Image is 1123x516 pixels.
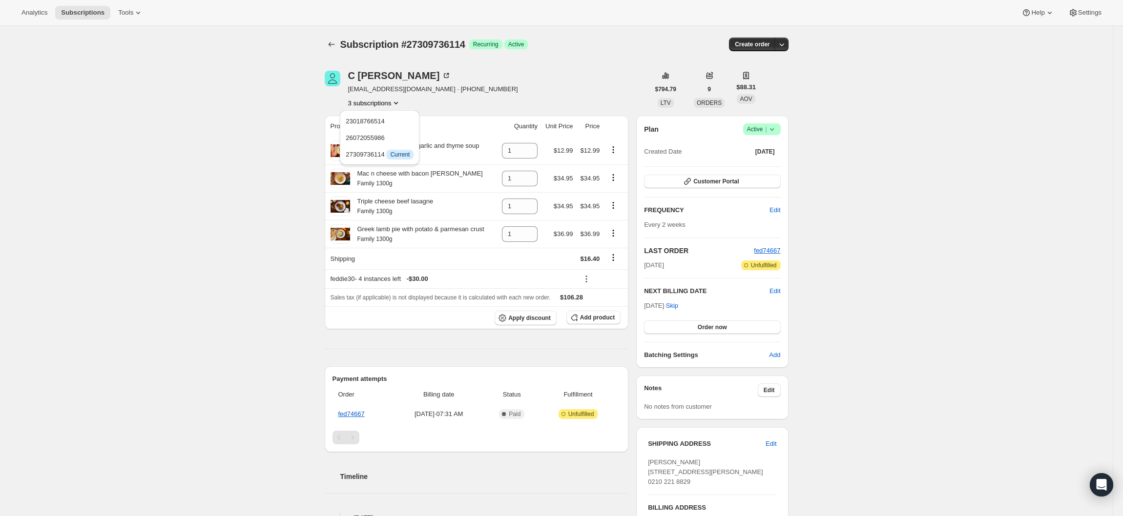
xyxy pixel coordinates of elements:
span: $794.79 [655,85,676,93]
span: $34.95 [554,175,573,182]
span: [DATE] · [644,302,678,309]
span: Unfulfilled [568,410,594,418]
button: Subscriptions [55,6,110,20]
a: fed74667 [338,410,365,417]
button: Product actions [605,228,621,238]
span: Settings [1078,9,1102,17]
span: LTV [661,99,671,106]
small: Family 1300g [357,236,393,242]
button: [DATE] [749,145,781,159]
nav: Pagination [333,431,621,444]
span: Add product [580,314,615,321]
span: Paid [509,410,520,418]
button: Edit [764,202,786,218]
th: Price [576,116,603,137]
span: No notes from customer [644,403,712,410]
span: Unfulfilled [751,261,777,269]
h2: Payment attempts [333,374,621,384]
button: 9 [702,82,717,96]
span: 23018766514 [346,118,385,125]
span: [DATE] · 07:31 AM [395,409,482,419]
h3: BILLING ADDRESS [648,503,776,513]
span: [DATE] [644,260,664,270]
button: fed74667 [754,246,780,256]
span: $12.99 [554,147,573,154]
th: Order [333,384,393,405]
button: Edit [758,383,781,397]
span: $16.40 [580,255,600,262]
button: Edit [769,286,780,296]
button: Add product [566,311,621,324]
th: Quantity [497,116,541,137]
h6: Batching Settings [644,350,769,360]
div: Open Intercom Messenger [1090,473,1113,496]
h3: Notes [644,383,758,397]
span: Every 2 weeks [644,221,686,228]
span: Status [488,390,536,399]
span: Tools [118,9,133,17]
span: [PERSON_NAME] [STREET_ADDRESS][PERSON_NAME] 0210 221 8829 [648,458,763,485]
div: C [PERSON_NAME] [348,71,452,80]
th: Product [325,116,497,137]
button: $794.79 [649,82,682,96]
button: Create order [729,38,775,51]
span: Skip [666,301,678,311]
span: Edit [766,439,776,449]
small: Family 1300g [357,180,393,187]
a: fed74667 [754,247,780,254]
h2: FREQUENCY [644,205,769,215]
span: Fulfillment [541,390,615,399]
span: Add [769,350,780,360]
span: Created Date [644,147,682,157]
button: Customer Portal [644,175,780,188]
button: 23018766514 [343,113,416,129]
span: | [765,125,767,133]
small: Family 1300g [357,208,393,215]
span: $34.95 [580,175,600,182]
span: 9 [707,85,711,93]
span: Create order [735,40,769,48]
span: Customer Portal [693,178,739,185]
span: Edit [769,205,780,215]
span: ORDERS [697,99,722,106]
button: Add [763,347,786,363]
span: Active [508,40,524,48]
span: $34.95 [554,202,573,210]
span: $36.99 [580,230,600,238]
span: $36.99 [554,230,573,238]
span: Active [747,124,777,134]
div: Greek lamb pie with potato & parmesan crust [350,224,484,244]
span: - $30.00 [407,274,428,284]
span: C Campbell [325,71,340,86]
button: Tools [112,6,149,20]
h3: SHIPPING ADDRESS [648,439,766,449]
button: Help [1016,6,1060,20]
h2: Plan [644,124,659,134]
th: Unit Price [541,116,576,137]
span: [EMAIL_ADDRESS][DOMAIN_NAME] · [PHONE_NUMBER] [348,84,518,94]
button: Edit [760,436,782,452]
span: Billing date [395,390,482,399]
span: Subscriptions [61,9,104,17]
button: Product actions [605,144,621,155]
span: 26072055986 [346,134,385,141]
span: Current [390,151,410,159]
div: feddie30 - 4 instances left [331,274,573,284]
button: Product actions [348,98,401,108]
span: Recurring [473,40,499,48]
button: Apply discount [495,311,557,325]
th: Shipping [325,248,497,269]
span: $34.95 [580,202,600,210]
button: Product actions [605,172,621,183]
span: Help [1031,9,1044,17]
span: AOV [740,96,752,102]
button: Product actions [605,200,621,211]
button: Settings [1062,6,1107,20]
button: 27309736114 InfoCurrent [343,146,416,162]
h2: NEXT BILLING DATE [644,286,769,296]
h2: Timeline [340,472,629,481]
button: Skip [660,298,684,314]
span: Sales tax (if applicable) is not displayed because it is calculated with each new order. [331,294,551,301]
